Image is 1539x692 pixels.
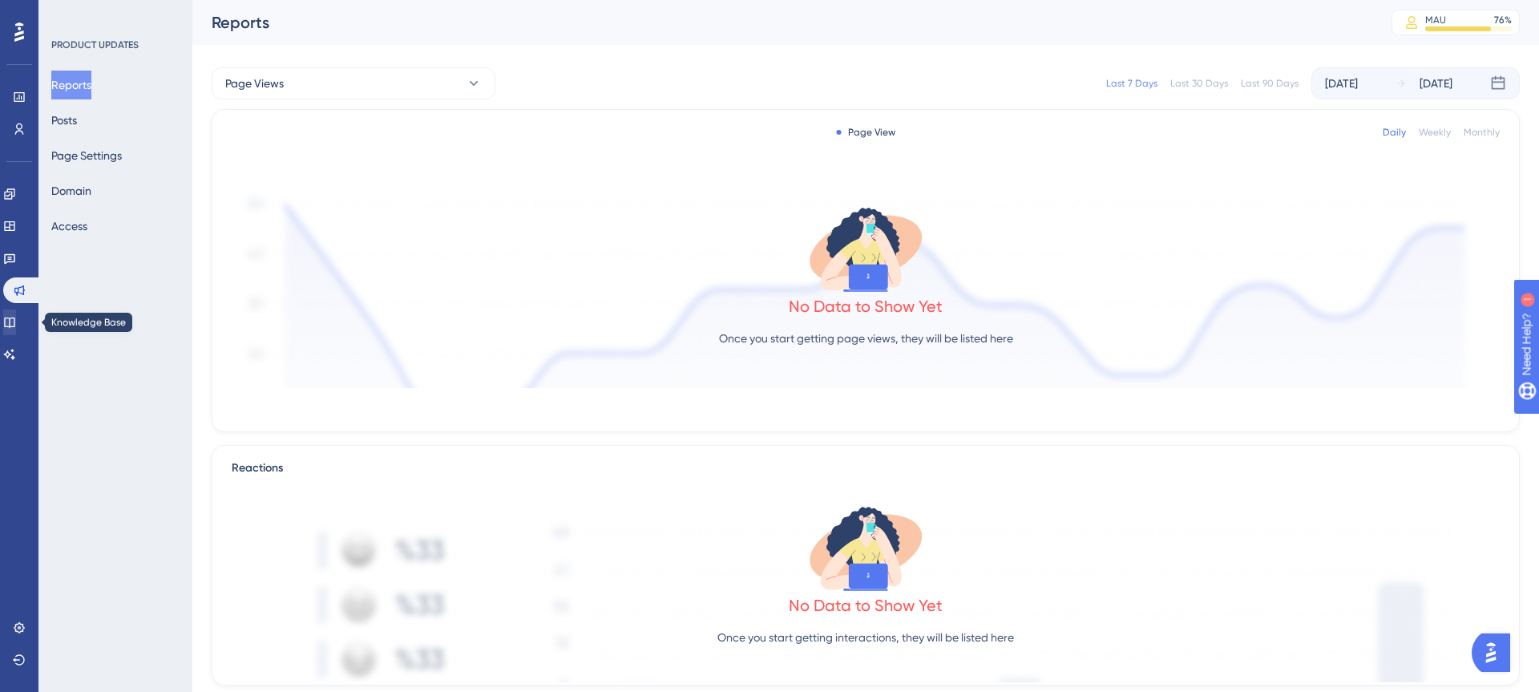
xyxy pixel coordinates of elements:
div: 1 [111,8,116,21]
div: Page View [837,126,895,139]
iframe: UserGuiding AI Assistant Launcher [1472,629,1520,677]
span: Need Help? [38,4,100,23]
div: PRODUCT UPDATES [51,38,139,51]
button: Reports [51,71,91,99]
div: 76 % [1494,14,1512,26]
div: Last 90 Days [1241,77,1299,90]
button: Posts [51,106,77,135]
div: MAU [1425,14,1446,26]
button: Access [51,212,87,241]
div: Reports [212,11,1351,34]
div: No Data to Show Yet [789,594,943,617]
button: Page Views [212,67,495,99]
button: Domain [51,176,91,205]
span: Page Views [225,74,284,93]
div: [DATE] [1325,74,1358,93]
div: Reactions [232,459,1500,478]
div: Last 30 Days [1170,77,1228,90]
div: Monthly [1464,126,1500,139]
div: No Data to Show Yet [789,295,943,318]
div: Daily [1383,126,1406,139]
p: Once you start getting interactions, they will be listed here [717,628,1014,647]
div: Weekly [1419,126,1451,139]
p: Once you start getting page views, they will be listed here [719,329,1013,348]
button: Page Settings [51,141,122,170]
div: Last 7 Days [1106,77,1157,90]
div: [DATE] [1420,74,1452,93]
